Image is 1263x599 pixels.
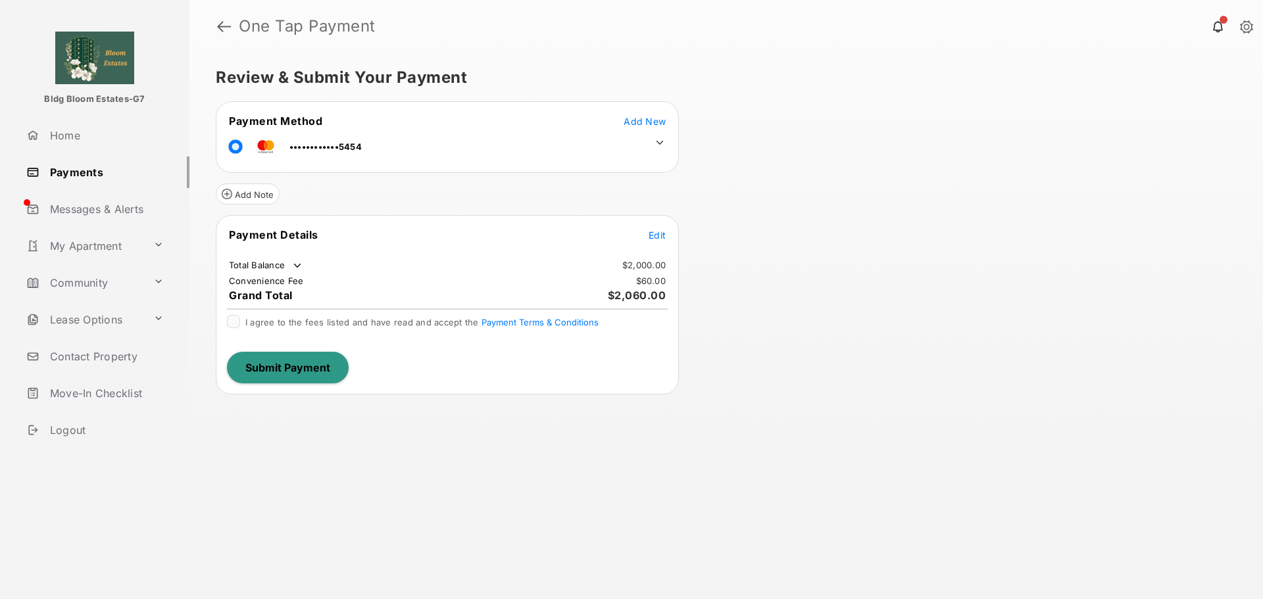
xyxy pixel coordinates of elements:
a: Community [21,267,148,299]
span: Edit [649,229,666,241]
span: Payment Details [229,228,318,241]
a: Messages & Alerts [21,193,189,225]
button: Submit Payment [227,352,349,383]
a: Move-In Checklist [21,377,189,409]
button: I agree to the fees listed and have read and accept the [482,317,599,327]
td: $60.00 [635,275,667,287]
span: I agree to the fees listed and have read and accept the [245,317,599,327]
a: Home [21,120,189,151]
button: Add Note [216,183,280,204]
span: $2,060.00 [608,289,666,302]
a: Payments [21,156,189,188]
a: My Apartment [21,230,148,262]
a: Lease Options [21,304,148,335]
span: Payment Method [229,114,322,128]
span: ••••••••••••5454 [289,141,362,152]
span: Grand Total [229,289,293,302]
button: Edit [649,228,666,241]
strong: One Tap Payment [239,18,376,34]
button: Add New [624,114,666,128]
a: Logout [21,414,189,446]
td: Total Balance [228,259,304,272]
td: $2,000.00 [622,259,666,271]
h5: Review & Submit Your Payment [216,70,1226,85]
a: Contact Property [21,341,189,372]
span: Add New [624,116,666,127]
td: Convenience Fee [228,275,305,287]
p: Bldg Bloom Estates-G7 [44,93,145,106]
